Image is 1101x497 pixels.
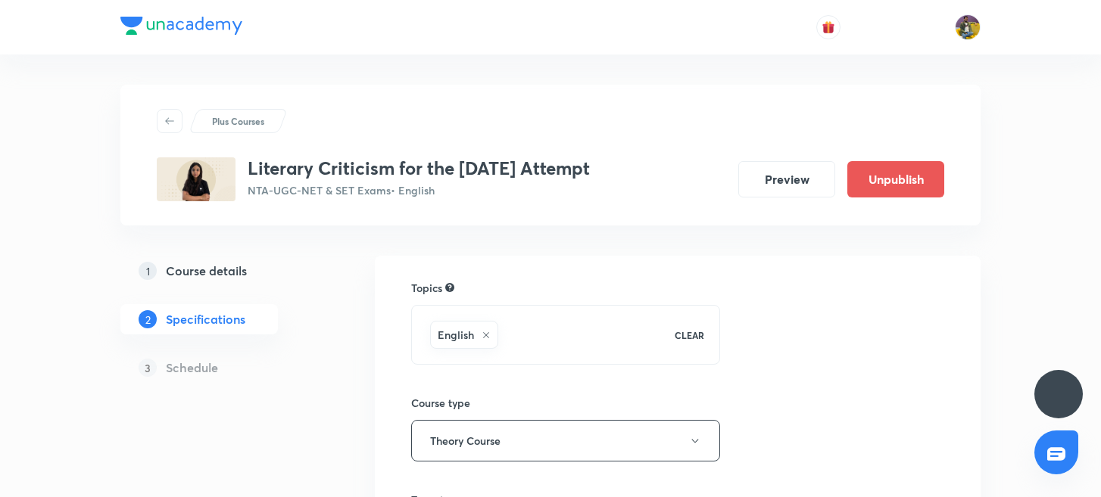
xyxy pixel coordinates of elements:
div: Search for topics [445,281,454,294]
p: NTA-UGC-NET & SET Exams • English [248,182,590,198]
img: ttu [1050,385,1068,403]
h6: Course type [411,395,720,411]
h5: Course details [166,262,247,280]
button: Preview [738,161,835,197]
h5: Specifications [166,310,245,328]
button: Unpublish [847,161,944,197]
img: 7BDD205A-4BB6-4C46-AD27-D99DF51A2826_plus.png [157,157,235,201]
img: avatar [822,20,835,34]
p: 2 [139,310,157,328]
img: Company Logo [120,17,242,35]
p: 3 [139,359,157,377]
a: 1Course details [120,256,326,286]
p: CLEAR [675,328,704,342]
p: Plus Courses [212,114,264,128]
button: Theory Course [411,420,720,461]
button: avatar [816,15,841,39]
img: sajan k [955,14,981,40]
h6: Topics [411,280,442,296]
a: Company Logo [120,17,242,39]
p: 1 [139,262,157,280]
h3: Literary Criticism for the [DATE] Attempt [248,157,590,179]
h5: Schedule [166,359,218,377]
h6: English [438,327,474,343]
